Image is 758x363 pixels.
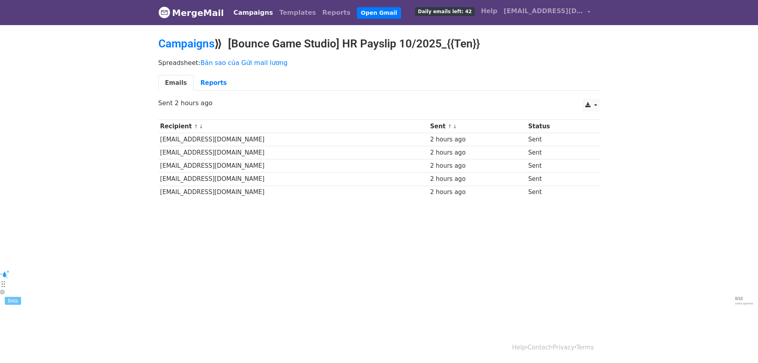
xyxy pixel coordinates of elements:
a: Help [512,344,526,351]
div: 2 hours ago [430,148,524,157]
a: MergeMail [158,4,224,21]
th: Sent [428,120,526,133]
a: Contact [528,344,551,351]
a: Reports [319,5,354,21]
td: [EMAIL_ADDRESS][DOMAIN_NAME] [158,186,429,199]
div: 2 hours ago [430,161,524,171]
a: Campaigns [230,5,276,21]
a: Privacy [553,344,574,351]
div: 2 hours ago [430,188,524,197]
a: [EMAIL_ADDRESS][DOMAIN_NAME] [501,3,594,22]
a: ↑ [194,124,198,130]
a: ↑ [448,124,452,130]
th: Status [526,120,590,133]
div: Beta [5,297,21,305]
p: Spreadsheet: [158,59,600,67]
td: [EMAIL_ADDRESS][DOMAIN_NAME] [158,146,429,159]
a: ↓ [199,124,203,130]
a: Campaigns [158,37,214,50]
div: 2 hours ago [430,175,524,184]
td: Sent [526,146,590,159]
th: Recipient [158,120,429,133]
a: Templates [276,5,319,21]
a: Help [478,3,501,19]
span: Daily emails left: 42 [415,7,474,16]
a: Emails [158,75,194,91]
td: Sent [526,159,590,173]
a: Terms [576,344,594,351]
span: 0 / 10 [735,296,753,302]
td: Sent [526,173,590,186]
span: used queries [735,302,753,306]
a: Open Gmail [357,7,401,19]
td: Sent [526,186,590,199]
p: Sent 2 hours ago [158,99,600,107]
a: Reports [194,75,234,91]
h2: ⟫ [Bounce Game Studio] HR Payslip 10/2025_{{Ten}} [158,37,600,51]
td: [EMAIL_ADDRESS][DOMAIN_NAME] [158,133,429,146]
div: 2 hours ago [430,135,524,144]
td: [EMAIL_ADDRESS][DOMAIN_NAME] [158,159,429,173]
a: Daily emails left: 42 [412,3,477,19]
img: MergeMail logo [158,6,170,18]
td: [EMAIL_ADDRESS][DOMAIN_NAME] [158,173,429,186]
a: Bản sao của Gửi mail lương [201,59,288,67]
td: Sent [526,133,590,146]
span: [EMAIL_ADDRESS][DOMAIN_NAME] [504,6,583,16]
a: ↓ [453,124,457,130]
